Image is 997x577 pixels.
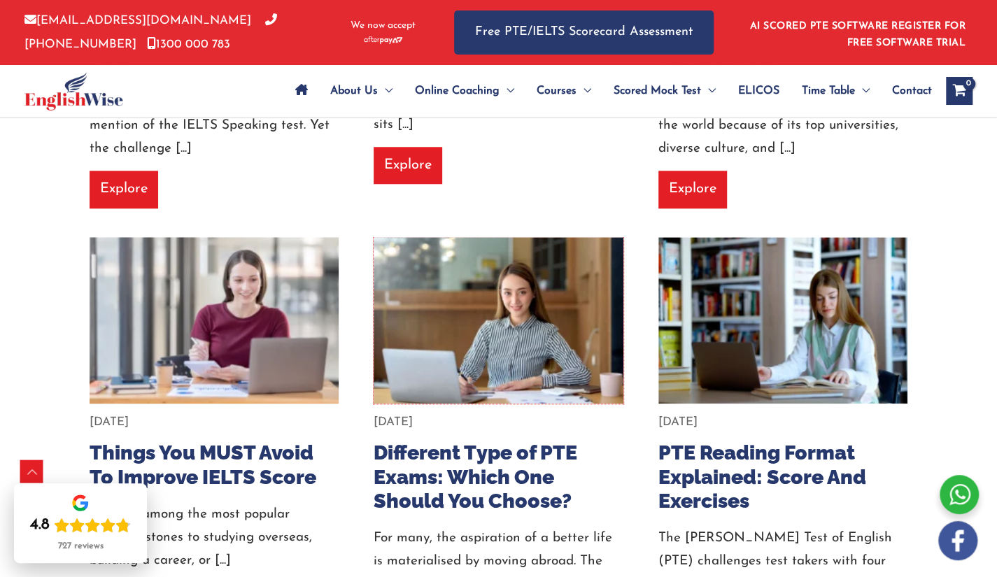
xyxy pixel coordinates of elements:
a: Things You MUST Avoid To Improve IELTS [90,237,339,404]
div: Rating: 4.8 out of 5 [30,515,131,535]
span: ELICOS [738,66,779,115]
a: Online CoachingMenu Toggle [404,66,525,115]
a: ELICOS [727,66,791,115]
span: Menu Toggle [701,66,716,115]
div: 727 reviews [58,541,104,552]
div: Australia attracts students from around the world because of its top universities, diverse cultur... [658,91,908,161]
a: CoursesMenu Toggle [525,66,602,115]
span: Scored Mock Test [614,66,701,115]
span: [DATE] [658,416,698,428]
div: 4.8 [30,515,50,535]
a: [EMAIL_ADDRESS][DOMAIN_NAME] [24,15,251,27]
a: Scored Mock TestMenu Toggle [602,66,727,115]
a: Time TableMenu Toggle [791,66,881,115]
a: PTE Reading Format Explained: Score And Exercises [658,441,866,512]
aside: Header Widget 1 [742,10,973,55]
div: Many test-takers stress at the mere mention of the IELTS Speaking test. Yet the challenge [...] [90,91,339,161]
span: We now accept [351,19,416,33]
img: white-facebook.png [938,521,977,560]
img: cropped-ew-logo [24,72,123,111]
span: Menu Toggle [855,66,870,115]
nav: Site Navigation: Main Menu [284,66,932,115]
a: Free PTE/IELTS Scorecard Assessment [454,10,714,55]
span: Online Coaching [415,66,500,115]
img: Afterpay-Logo [364,36,402,44]
a: View Shopping Cart, empty [946,77,973,105]
a: AI SCORED PTE SOFTWARE REGISTER FOR FREE SOFTWARE TRIAL [750,21,966,48]
a: Explore [374,147,442,184]
a: Contact [881,66,932,115]
img: Different Type of PTE Exams Which One [374,237,623,404]
a: [PHONE_NUMBER] [24,15,277,50]
div: IELTS is among the most popular stepping stones to studying overseas, building a career, or [...] [90,503,339,573]
span: Contact [892,66,932,115]
span: Menu Toggle [378,66,393,115]
span: [DATE] [374,416,413,428]
a: Explore [658,171,727,208]
span: Courses [537,66,577,115]
a: Different Type of PTE Exams: Which One Should You Choose? [374,441,577,512]
a: Explore [90,171,158,208]
a: 1300 000 783 [147,38,230,50]
span: Time Table [802,66,855,115]
span: [DATE] [90,416,129,428]
a: Things You MUST Avoid To Improve IELTS Score [90,441,316,488]
span: Menu Toggle [500,66,514,115]
img: Things You MUST Avoid To Improve IELTS [77,229,351,412]
span: Menu Toggle [577,66,591,115]
a: About UsMenu Toggle [319,66,404,115]
span: About Us [330,66,378,115]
